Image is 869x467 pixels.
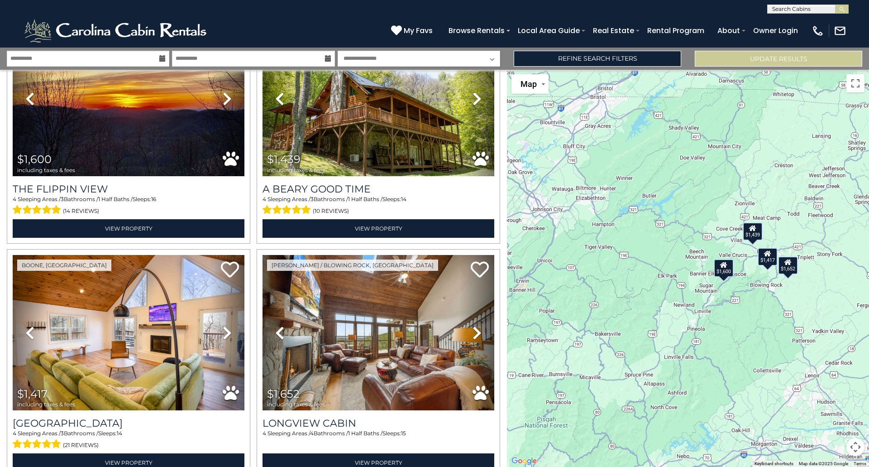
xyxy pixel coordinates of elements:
[854,461,866,466] a: Terms (opens in new tab)
[834,24,846,37] img: mail-regular-white.png
[13,255,244,410] img: thumbnail_163272408.jpeg
[63,439,99,451] span: (21 reviews)
[17,167,75,173] span: including taxes & fees
[263,430,266,437] span: 4
[267,387,300,400] span: $1,652
[391,25,435,37] a: My Favs
[267,167,325,173] span: including taxes & fees
[846,74,864,92] button: Toggle fullscreen view
[749,23,802,39] a: Owner Login
[263,195,494,217] div: Sleeping Areas / Bathrooms / Sleeps:
[63,205,99,217] span: (14 reviews)
[444,23,509,39] a: Browse Rentals
[263,255,494,410] img: thumbnail_169077854.jpeg
[799,461,848,466] span: Map data ©2025 Google
[267,260,438,271] a: [PERSON_NAME] / Blowing Rock, [GEOGRAPHIC_DATA]
[267,401,325,407] span: including taxes & fees
[17,260,111,271] a: Boone, [GEOGRAPHIC_DATA]
[588,23,639,39] a: Real Estate
[846,438,864,456] button: Map camera controls
[514,51,681,67] a: Refine Search Filters
[98,196,133,202] span: 1 Half Baths /
[643,23,709,39] a: Rental Program
[13,429,244,451] div: Sleeping Areas / Bathrooms / Sleeps:
[263,183,494,195] a: A Beary Good Time
[13,196,16,202] span: 4
[348,196,382,202] span: 1 Half Baths /
[13,430,16,437] span: 4
[13,417,244,429] h3: Hillside Haven
[714,259,734,277] div: $1,600
[267,153,301,166] span: $1,439
[23,17,210,44] img: White-1-2.png
[511,74,549,94] button: Change map style
[17,387,48,400] span: $1,417
[310,196,314,202] span: 3
[263,417,494,429] a: Longview Cabin
[310,430,314,437] span: 4
[17,153,52,166] span: $1,600
[520,79,537,89] span: Map
[263,21,494,176] img: thumbnail_163275464.jpeg
[263,219,494,238] a: View Property
[13,21,244,176] img: thumbnail_164470808.jpeg
[743,222,763,240] div: $1,439
[313,205,349,217] span: (10 reviews)
[513,23,584,39] a: Local Area Guide
[117,430,122,437] span: 14
[13,183,244,195] a: The Flippin View
[263,196,266,202] span: 4
[758,248,778,266] div: $1,417
[13,195,244,217] div: Sleeping Areas / Bathrooms / Sleeps:
[17,401,75,407] span: including taxes & fees
[713,23,745,39] a: About
[401,430,406,437] span: 15
[263,429,494,451] div: Sleeping Areas / Bathrooms / Sleeps:
[61,430,64,437] span: 3
[13,219,244,238] a: View Property
[812,24,824,37] img: phone-regular-white.png
[61,196,64,202] span: 3
[778,256,798,274] div: $1,652
[401,196,406,202] span: 14
[471,260,489,280] a: Add to favorites
[348,430,382,437] span: 1 Half Baths /
[509,455,539,467] img: Google
[404,25,433,36] span: My Favs
[754,461,793,467] button: Keyboard shortcuts
[695,51,862,67] button: Update Results
[13,417,244,429] a: [GEOGRAPHIC_DATA]
[151,196,156,202] span: 16
[509,455,539,467] a: Open this area in Google Maps (opens a new window)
